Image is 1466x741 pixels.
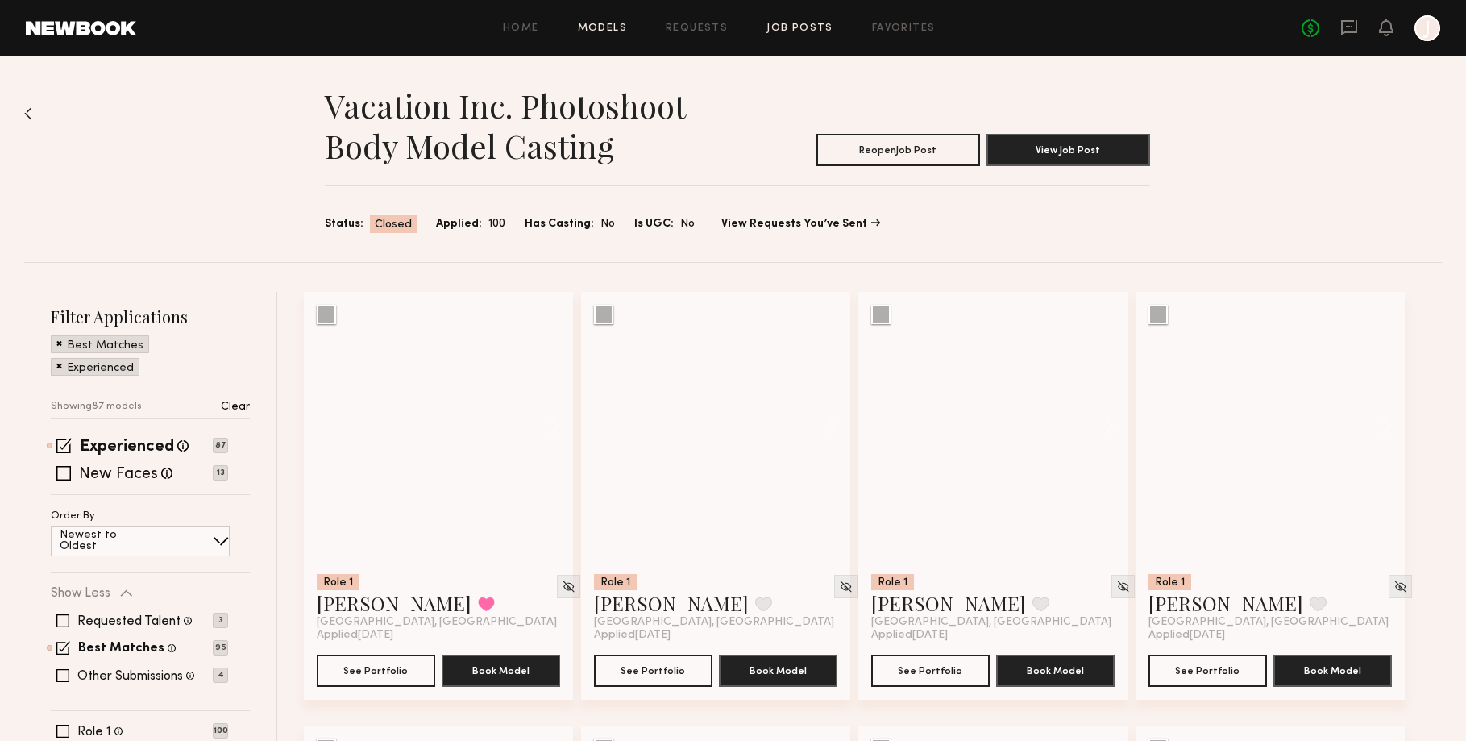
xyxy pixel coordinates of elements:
[213,640,228,656] p: 95
[375,217,412,233] span: Closed
[1414,15,1440,41] a: J
[442,663,560,676] a: Book Model
[871,655,990,687] button: See Portfolio
[80,439,174,456] label: Experienced
[442,655,560,687] button: Book Model
[719,655,837,687] button: Book Model
[1148,590,1303,616] a: [PERSON_NAME]
[213,438,228,453] p: 87
[67,363,134,374] p: Experienced
[24,107,32,120] img: Back to previous page
[872,23,936,34] a: Favorites
[816,134,980,166] button: ReopenJob Post
[871,590,1026,616] a: [PERSON_NAME]
[525,215,594,233] span: Has Casting:
[766,23,833,34] a: Job Posts
[503,23,539,34] a: Home
[317,655,435,687] button: See Portfolio
[436,215,482,233] span: Applied:
[1148,574,1191,590] div: Role 1
[317,590,471,616] a: [PERSON_NAME]
[60,530,156,552] p: Newest to Oldest
[1148,655,1267,687] button: See Portfolio
[871,629,1115,642] div: Applied [DATE]
[77,726,111,739] label: Role 1
[213,613,228,628] p: 3
[680,215,695,233] span: No
[562,580,575,593] img: Unhide Model
[488,215,505,233] span: 100
[594,590,749,616] a: [PERSON_NAME]
[578,23,627,34] a: Models
[600,215,615,233] span: No
[996,663,1115,676] a: Book Model
[51,402,142,412] p: Showing 87 models
[1273,655,1392,687] button: Book Model
[719,663,837,676] a: Book Model
[871,616,1111,629] span: [GEOGRAPHIC_DATA], [GEOGRAPHIC_DATA]
[317,616,557,629] span: [GEOGRAPHIC_DATA], [GEOGRAPHIC_DATA]
[51,587,110,600] p: Show Less
[317,629,560,642] div: Applied [DATE]
[986,134,1150,166] button: View Job Post
[77,615,181,628] label: Requested Talent
[77,670,183,683] label: Other Submissions
[594,616,834,629] span: [GEOGRAPHIC_DATA], [GEOGRAPHIC_DATA]
[996,655,1115,687] button: Book Model
[1148,629,1392,642] div: Applied [DATE]
[839,580,853,593] img: Unhide Model
[1393,580,1407,593] img: Unhide Model
[871,574,914,590] div: Role 1
[67,340,143,352] p: Best Matches
[51,306,250,327] h2: Filter Applications
[78,643,164,656] label: Best Matches
[594,629,837,642] div: Applied [DATE]
[317,574,359,590] div: Role 1
[221,402,250,413] p: Clear
[721,219,880,230] a: View Requests You’ve Sent
[325,215,363,233] span: Status:
[666,23,728,34] a: Requests
[1273,663,1392,676] a: Book Model
[213,723,228,739] p: 100
[79,467,158,483] label: New Faces
[594,574,637,590] div: Role 1
[1148,616,1389,629] span: [GEOGRAPHIC_DATA], [GEOGRAPHIC_DATA]
[51,511,95,522] p: Order By
[213,465,228,481] p: 13
[634,215,674,233] span: Is UGC:
[325,85,737,166] h1: Vacation Inc. Photoshoot Body Model Casting
[594,655,712,687] button: See Portfolio
[1116,580,1130,593] img: Unhide Model
[213,668,228,683] p: 4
